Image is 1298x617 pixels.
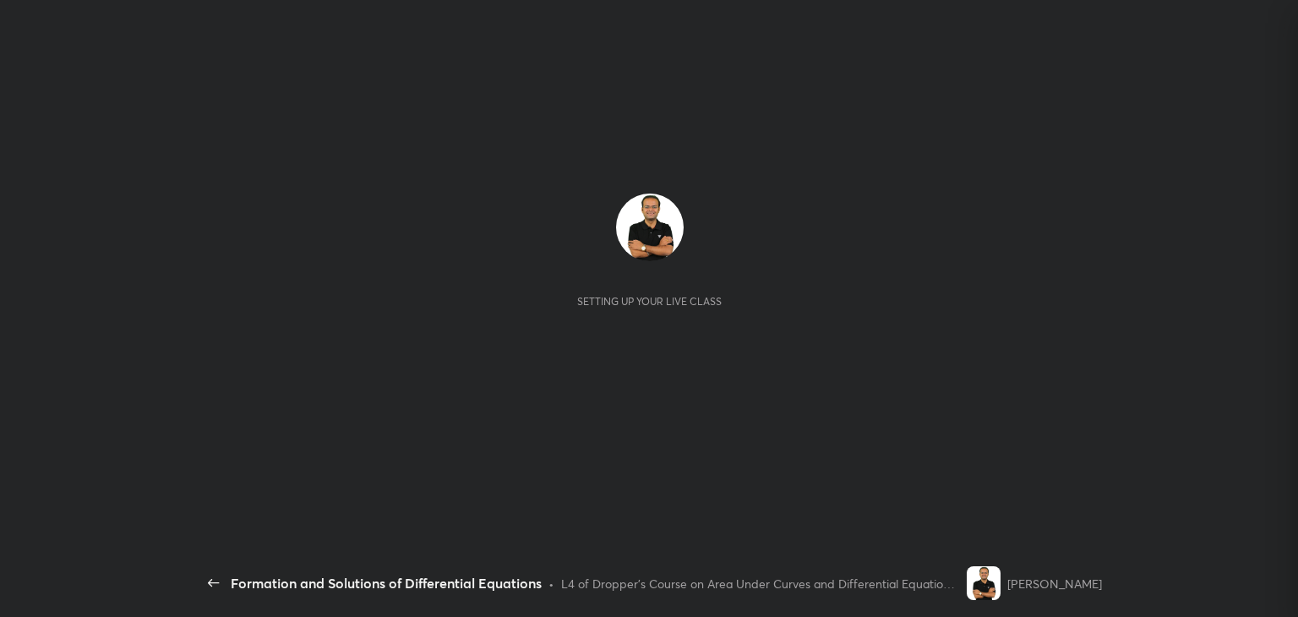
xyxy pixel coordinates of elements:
[548,575,554,592] div: •
[616,194,684,261] img: fe4b8a03a1bf418596e07c738c76a6a1.jpg
[561,575,960,592] div: L4 of Dropper's Course on Area Under Curves and Differential Equations for JEE 2026
[967,566,1001,600] img: fe4b8a03a1bf418596e07c738c76a6a1.jpg
[577,295,722,308] div: Setting up your live class
[1007,575,1102,592] div: [PERSON_NAME]
[231,573,542,593] div: Formation and Solutions of Differential Equations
